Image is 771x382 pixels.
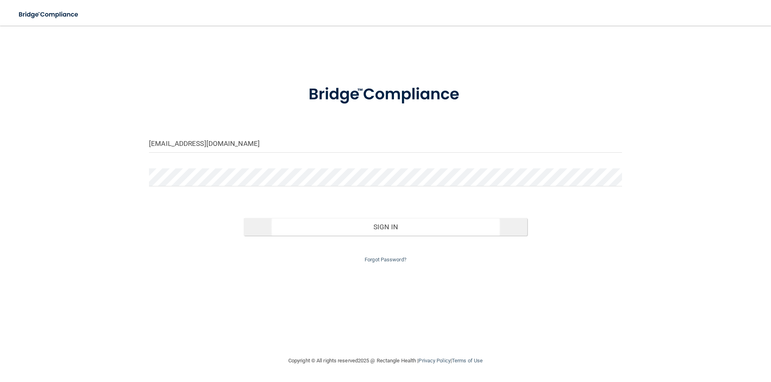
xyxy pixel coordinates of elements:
iframe: Drift Widget Chat Controller [632,325,761,357]
a: Forgot Password? [365,257,406,263]
a: Terms of Use [452,358,483,364]
img: bridge_compliance_login_screen.278c3ca4.svg [292,74,479,115]
a: Privacy Policy [418,358,450,364]
button: Sign In [244,218,528,236]
input: Email [149,135,622,153]
img: bridge_compliance_login_screen.278c3ca4.svg [12,6,86,23]
div: Copyright © All rights reserved 2025 @ Rectangle Health | | [239,348,532,374]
